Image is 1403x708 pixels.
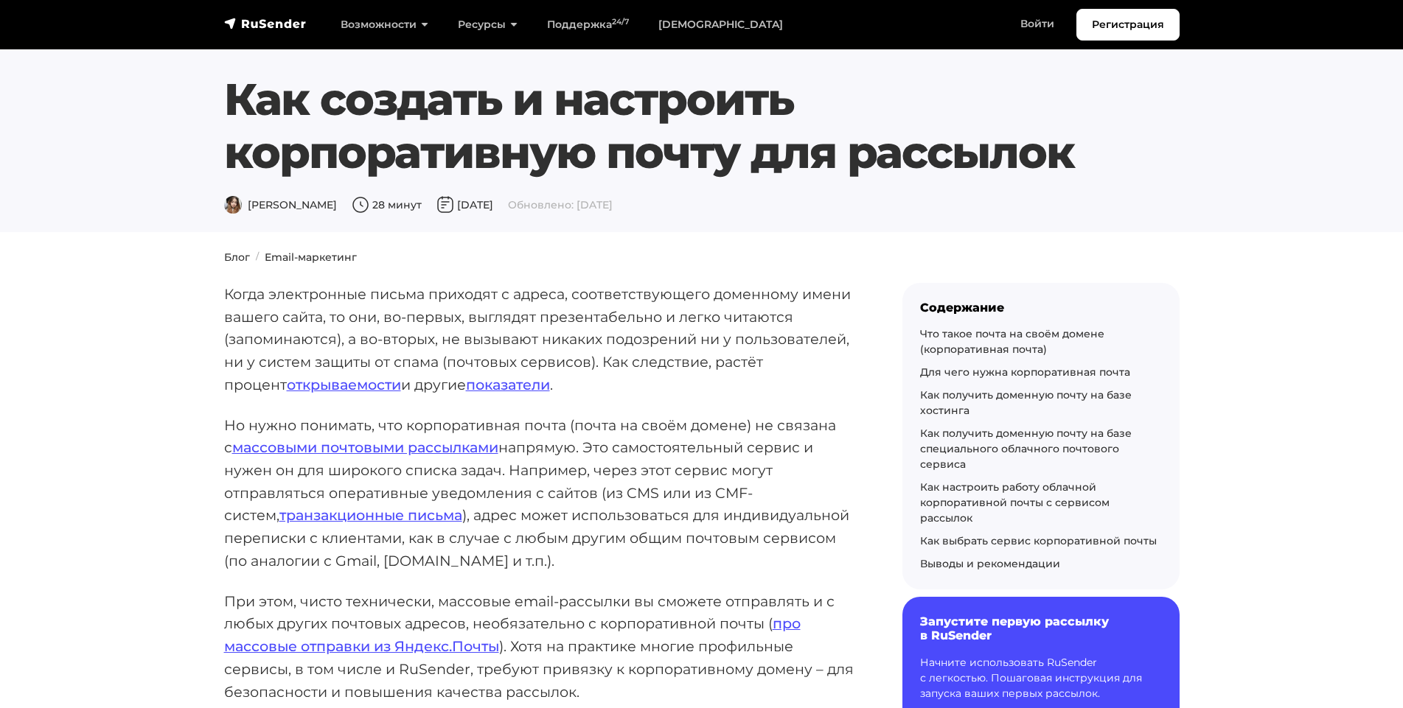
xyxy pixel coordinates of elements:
[532,10,644,40] a: Поддержка24/7
[224,590,855,704] p: При этом, чисто технически, массовые email-рассылки вы сможете отправлять и с любых других почтов...
[920,427,1132,471] a: Как получить доменную почту на базе специального облачного почтового сервиса
[920,534,1157,547] a: Как выбрать сервис корпоративной почты
[920,655,1162,701] p: Начните использовать RuSender с легкостью. Пошаговая инструкция для запуска ваших первых рассылок.
[224,73,1099,179] h1: Как создать и настроить корпоративную почту для рассылок
[250,250,357,265] li: Email-маркетинг
[279,506,462,524] a: транзакционные письма
[352,196,369,214] img: Время чтения
[920,614,1162,642] h6: Запустите первую рассылку в RuSender
[920,557,1060,570] a: Выводы и рекомендации
[508,198,613,211] span: Обновлено: [DATE]
[920,301,1162,315] div: Содержание
[215,250,1188,265] nav: breadcrumb
[224,198,337,211] span: [PERSON_NAME]
[224,250,250,264] a: Блог
[436,198,493,211] span: [DATE]
[224,283,855,396] p: Когда электронные письма приходят с адреса, соответствующего доменному имени вашего сайта, то они...
[920,365,1130,379] a: Для чего нужна корпоративная почта
[352,198,422,211] span: 28 минут
[612,17,629,27] sup: 24/7
[224,16,307,31] img: RuSender
[443,10,532,40] a: Ресурсы
[287,376,401,393] a: открываемости
[436,196,454,214] img: Дата публикации
[1006,9,1069,39] a: Войти
[232,438,498,456] a: массовыми почтовыми рассылками
[466,376,550,393] a: показатели
[1076,9,1180,41] a: Регистрация
[644,10,798,40] a: [DEMOGRAPHIC_DATA]
[224,414,855,572] p: Но нужно понимать, что корпоративная почта (почта на своём домене) не связана с напрямую. Это сам...
[920,388,1132,417] a: Как получить доменную почту на базе хостинга
[920,327,1104,356] a: Что такое почта на своём домене (корпоративная почта)
[920,480,1110,525] a: Как настроить работу облачной корпоративной почты с сервисом рассылок
[326,10,443,40] a: Возможности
